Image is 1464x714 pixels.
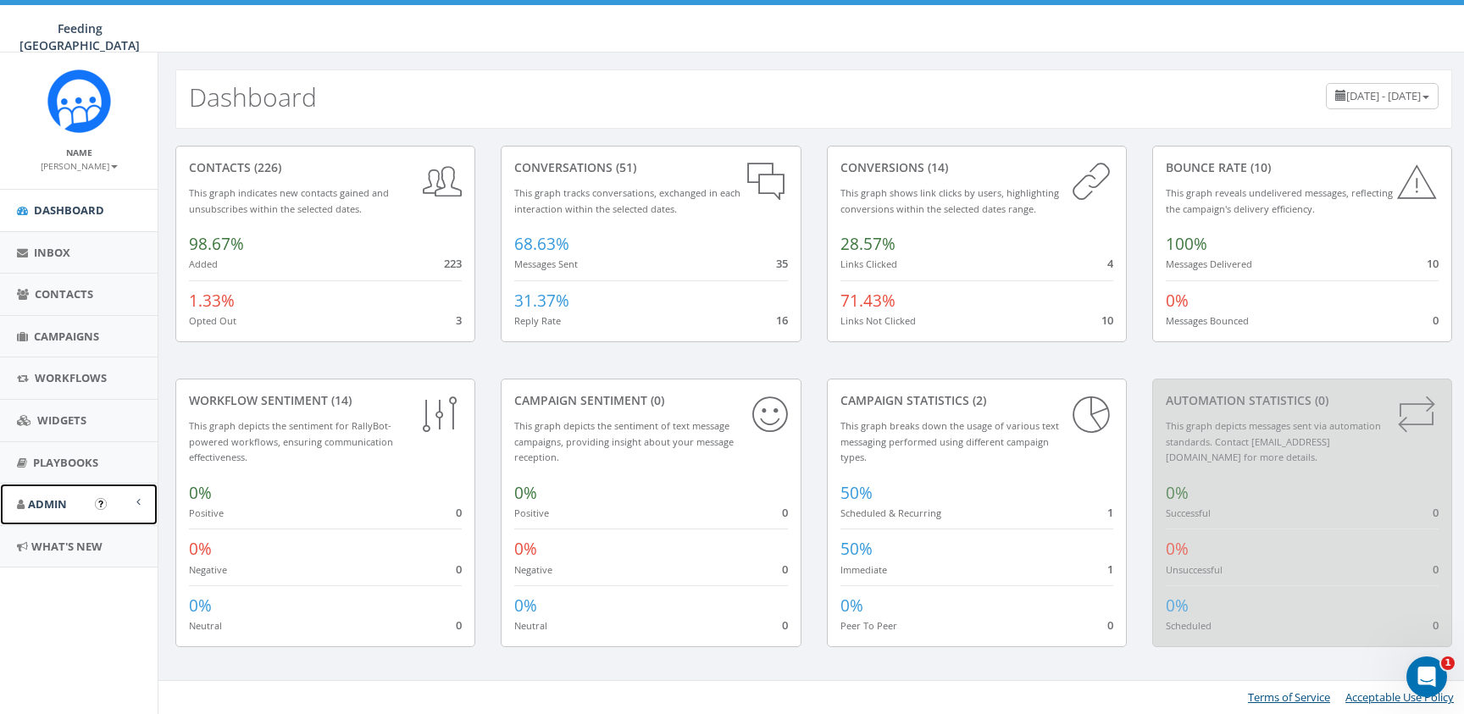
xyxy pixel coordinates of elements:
span: 0% [514,482,537,504]
small: Immediate [840,563,887,576]
a: [PERSON_NAME] [41,158,118,173]
span: 1 [1441,656,1455,670]
small: Name [66,147,92,158]
span: Dashboard [34,202,104,218]
span: (226) [251,159,281,175]
small: Positive [514,506,549,519]
span: 0 [1433,617,1439,633]
small: Negative [514,563,552,576]
h2: Dashboard [189,83,317,111]
span: Feeding [GEOGRAPHIC_DATA] [19,20,140,53]
small: This graph indicates new contacts gained and unsubscribes within the selected dates. [189,186,389,215]
span: 0 [782,562,788,577]
small: Peer To Peer [840,619,897,632]
small: Scheduled [1166,619,1212,632]
small: This graph reveals undelivered messages, reflecting the campaign's delivery efficiency. [1166,186,1393,215]
span: Playbooks [33,455,98,470]
span: 4 [1107,256,1113,271]
button: Open In-App Guide [95,498,107,510]
small: Links Not Clicked [840,314,916,327]
small: Opted Out [189,314,236,327]
span: 10 [1101,313,1113,328]
small: Messages Delivered [1166,257,1252,270]
small: Scheduled & Recurring [840,506,941,519]
span: Workflows [35,370,107,385]
span: (0) [1311,392,1328,408]
span: 10 [1427,256,1439,271]
span: 1.33% [189,290,235,312]
span: (0) [647,392,664,408]
small: Neutral [189,619,222,632]
span: 0% [1166,482,1189,504]
span: Inbox [34,245,70,260]
span: 98.67% [189,233,244,255]
div: Campaign Sentiment [514,392,787,409]
small: Messages Bounced [1166,314,1249,327]
img: Rally_Corp_Icon.png [47,69,111,133]
span: 0% [189,538,212,560]
div: conversions [840,159,1113,176]
span: 0 [782,505,788,520]
span: 50% [840,482,873,504]
iframe: Intercom live chat [1406,656,1447,697]
span: 0 [1433,562,1439,577]
small: Neutral [514,619,547,632]
span: 0 [456,505,462,520]
div: Workflow Sentiment [189,392,462,409]
div: contacts [189,159,462,176]
span: 68.63% [514,233,569,255]
a: Terms of Service [1248,689,1330,705]
span: 0 [456,617,462,633]
small: This graph depicts the sentiment of text message campaigns, providing insight about your message ... [514,419,734,463]
span: 0 [1107,617,1113,633]
small: Links Clicked [840,257,897,270]
span: 1 [1107,562,1113,577]
span: (2) [969,392,986,408]
span: (51) [613,159,636,175]
span: 0% [840,595,863,617]
small: Messages Sent [514,257,578,270]
span: 0% [514,595,537,617]
span: [DATE] - [DATE] [1346,88,1421,103]
span: 71.43% [840,290,896,312]
span: Admin [28,496,67,512]
span: 31.37% [514,290,569,312]
span: 35 [776,256,788,271]
small: This graph tracks conversations, exchanged in each interaction within the selected dates. [514,186,740,215]
span: 0% [1166,290,1189,312]
small: Reply Rate [514,314,561,327]
small: [PERSON_NAME] [41,160,118,172]
small: Positive [189,506,224,519]
a: Acceptable Use Policy [1345,689,1454,705]
span: 0 [1433,313,1439,328]
div: Bounce Rate [1166,159,1439,176]
span: 100% [1166,233,1207,255]
small: Successful [1166,506,1211,519]
small: This graph depicts the sentiment for RallyBot-powered workflows, ensuring communication effective... [189,419,393,463]
span: (10) [1247,159,1271,175]
span: (14) [328,392,352,408]
span: 0% [189,482,212,504]
span: 28.57% [840,233,896,255]
span: 0% [514,538,537,560]
small: This graph breaks down the usage of various text messaging performed using different campaign types. [840,419,1059,463]
span: 50% [840,538,873,560]
div: Automation Statistics [1166,392,1439,409]
small: Added [189,257,218,270]
span: 0 [1433,505,1439,520]
span: 16 [776,313,788,328]
span: 0 [456,562,462,577]
small: Negative [189,563,227,576]
span: Contacts [35,286,93,302]
span: What's New [31,539,103,554]
span: Campaigns [34,329,99,344]
span: Widgets [37,412,86,428]
span: 0% [189,595,212,617]
small: This graph depicts messages sent via automation standards. Contact [EMAIL_ADDRESS][DOMAIN_NAME] f... [1166,419,1381,463]
span: (14) [924,159,948,175]
span: 3 [456,313,462,328]
div: Campaign Statistics [840,392,1113,409]
small: This graph shows link clicks by users, highlighting conversions within the selected dates range. [840,186,1059,215]
div: conversations [514,159,787,176]
span: 223 [444,256,462,271]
